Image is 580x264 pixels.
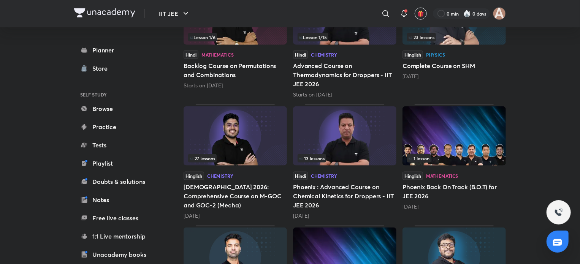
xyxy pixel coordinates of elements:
a: Practice [74,119,162,134]
span: Hinglish [403,51,423,59]
h5: Advanced Course on Thermodynamics for Droppers - IIT JEE 2026 [293,61,396,89]
div: infosection [298,154,392,163]
div: Phoenix Back On Track (B.O.T) for JEE 2026 [403,104,506,219]
span: 23 lessons [409,35,434,40]
div: Chemistry [311,174,337,178]
span: Lesson 1 / 15 [299,35,327,40]
h5: Phoenix : Advanced Course on Chemical Kinetics for Droppers - IIT JEE 2026 [293,182,396,210]
div: Store [92,64,112,73]
div: infocontainer [407,33,501,41]
a: Free live classes [74,210,162,226]
img: Company Logo [74,8,135,17]
div: Starts on Sep 8 [293,91,396,98]
div: infocontainer [298,33,392,41]
h5: Phoenix Back On Track (B.O.T) for JEE 2026 [403,182,506,201]
span: Hindi [184,51,198,59]
span: Lesson 1 / 6 [190,35,216,40]
img: avatar [417,10,424,17]
button: IIT JEE [154,6,195,21]
div: infocontainer [298,154,392,163]
button: avatar [415,8,427,20]
div: left [407,154,501,163]
div: Phoenix : Advanced Course on Chemical Kinetics for Droppers - IIT JEE 2026 [293,104,396,219]
a: Tests [74,138,162,153]
div: left [298,33,392,41]
a: Store [74,61,162,76]
a: Company Logo [74,8,135,19]
div: 4 days ago [184,212,287,220]
span: 1 lesson [409,156,429,161]
div: 10 days ago [403,203,506,210]
a: Doubts & solutions [74,174,162,189]
div: Physics [426,52,445,57]
div: infocontainer [407,154,501,163]
div: left [298,154,392,163]
h5: [DEMOGRAPHIC_DATA] 2026: Comprehensive Course on M-GOC and GOC-2 (Mecha) [184,182,287,210]
span: 27 lessons [190,156,215,161]
h5: Backlog Course on Permutations and Combinations [184,61,287,79]
a: Planner [74,43,162,58]
div: Mathematics [201,52,234,57]
div: 2 days ago [403,73,506,80]
a: Unacademy books [74,247,162,262]
div: 7 days ago [293,212,396,220]
a: 1:1 Live mentorship [74,229,162,244]
span: Hinglish [403,172,423,180]
img: streak [463,10,471,17]
h6: SELF STUDY [74,88,162,101]
div: left [188,33,282,41]
span: Hinglish [184,172,204,180]
a: Notes [74,192,162,207]
div: left [188,154,282,163]
img: Prakul Sharma [493,7,506,20]
div: infosection [188,154,282,163]
div: infosection [407,33,501,41]
a: Playlist [74,156,162,171]
div: infosection [407,154,501,163]
div: Chemistry [311,52,337,57]
h5: Complete Course on SHM [403,61,506,70]
img: Thumbnail [403,106,506,166]
div: infosection [188,33,282,41]
div: Chemistry [207,174,233,178]
img: ttu [554,208,563,217]
span: Hindi [293,172,308,180]
div: left [407,33,501,41]
a: Browse [74,101,162,116]
div: JEE 2026: Comprehensive Course on M-GOC and GOC-2 (Mecha) [184,104,287,219]
div: Mathematics [426,174,458,178]
div: infocontainer [188,154,282,163]
div: infocontainer [188,33,282,41]
span: Hindi [293,51,308,59]
img: Thumbnail [184,106,287,166]
img: Thumbnail [293,106,396,166]
div: Starts on Sep 6 [184,82,287,89]
div: infosection [298,33,392,41]
span: 13 lessons [299,156,325,161]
